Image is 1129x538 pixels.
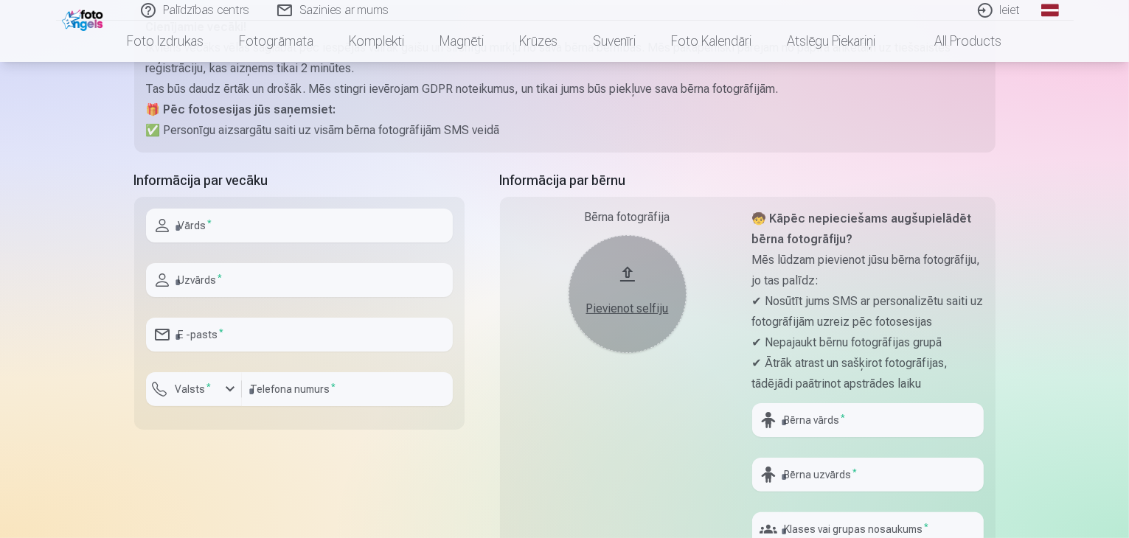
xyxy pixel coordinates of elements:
p: ✔ Ātrāk atrast un sašķirot fotogrāfijas, tādējādi paātrinot apstrādes laiku [752,353,984,394]
p: Mēs lūdzam pievienot jūsu bērna fotogrāfiju, jo tas palīdz: [752,250,984,291]
button: Pievienot selfiju [569,235,687,353]
p: ✔ Nepajaukt bērnu fotogrāfijas grupā [752,332,984,353]
label: Valsts [170,382,218,396]
a: Atslēgu piekariņi [770,21,894,62]
p: Tas būs daudz ērtāk un drošāk. Mēs stingri ievērojam GDPR noteikumus, un tikai jums būs piekļuve ... [146,79,984,99]
img: /fa1 [62,6,107,31]
a: Foto kalendāri [654,21,770,62]
a: Fotogrāmata [222,21,332,62]
a: Suvenīri [576,21,654,62]
a: Komplekti [332,21,423,62]
div: Pievienot selfiju [583,300,672,318]
a: Magnēti [423,21,502,62]
p: ✅ Personīgu aizsargātu saiti uz visām bērna fotogrāfijām SMS veidā [146,120,984,141]
h5: Informācija par vecāku [134,170,465,191]
button: Valsts* [146,372,242,406]
a: Foto izdrukas [110,21,222,62]
a: All products [894,21,1020,62]
strong: 🧒 Kāpēc nepieciešams augšupielādēt bērna fotogrāfiju? [752,212,972,246]
p: ✔ Nosūtīt jums SMS ar personalizētu saiti uz fotogrāfijām uzreiz pēc fotosesijas [752,291,984,332]
strong: 🎁 Pēc fotosesijas jūs saņemsiet: [146,102,336,116]
div: Bērna fotogrāfija [512,209,743,226]
h5: Informācija par bērnu [500,170,996,191]
a: Krūzes [502,21,576,62]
